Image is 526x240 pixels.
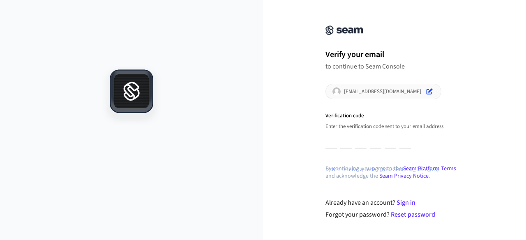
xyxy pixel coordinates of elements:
[397,198,415,207] a: Sign in
[325,62,464,71] p: to continue to Seam Console
[325,25,363,35] img: Seam Console
[325,198,464,208] div: Already have an account?
[403,165,456,173] a: Seam Platform Terms
[379,172,429,180] a: Seam Privacy Notice
[325,48,464,61] h1: Verify your email
[424,87,434,96] button: Edit
[391,210,435,219] a: Reset password
[355,133,367,149] input: Digit 3
[325,133,337,149] input: Enter verification code. Digit 1
[325,123,464,130] p: Enter the verification code sent to your email address
[340,133,352,149] input: Digit 2
[325,210,464,219] div: Forgot your password?
[325,165,464,180] p: By continuing, you agree to the and acknowledge the .
[344,88,421,95] p: [EMAIL_ADDRESS][DOMAIN_NAME]
[399,133,411,149] input: Digit 6
[385,133,396,149] input: Digit 5
[370,133,381,149] input: Digit 4
[325,112,464,120] p: Verification code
